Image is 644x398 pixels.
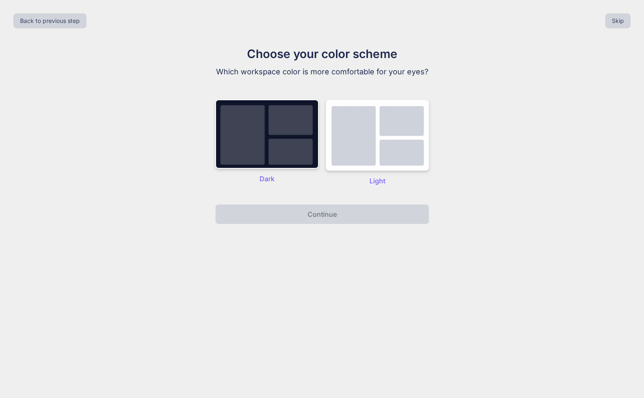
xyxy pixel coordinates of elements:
h1: Choose your color scheme [182,45,463,63]
button: Continue [215,204,429,224]
img: dark [215,99,319,169]
p: Light [326,176,429,186]
p: Dark [215,174,319,184]
button: Skip [605,13,631,28]
img: dark [326,99,429,171]
p: Which workspace color is more comfortable for your eyes? [182,66,463,78]
p: Continue [308,209,337,219]
button: Back to previous step [13,13,87,28]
